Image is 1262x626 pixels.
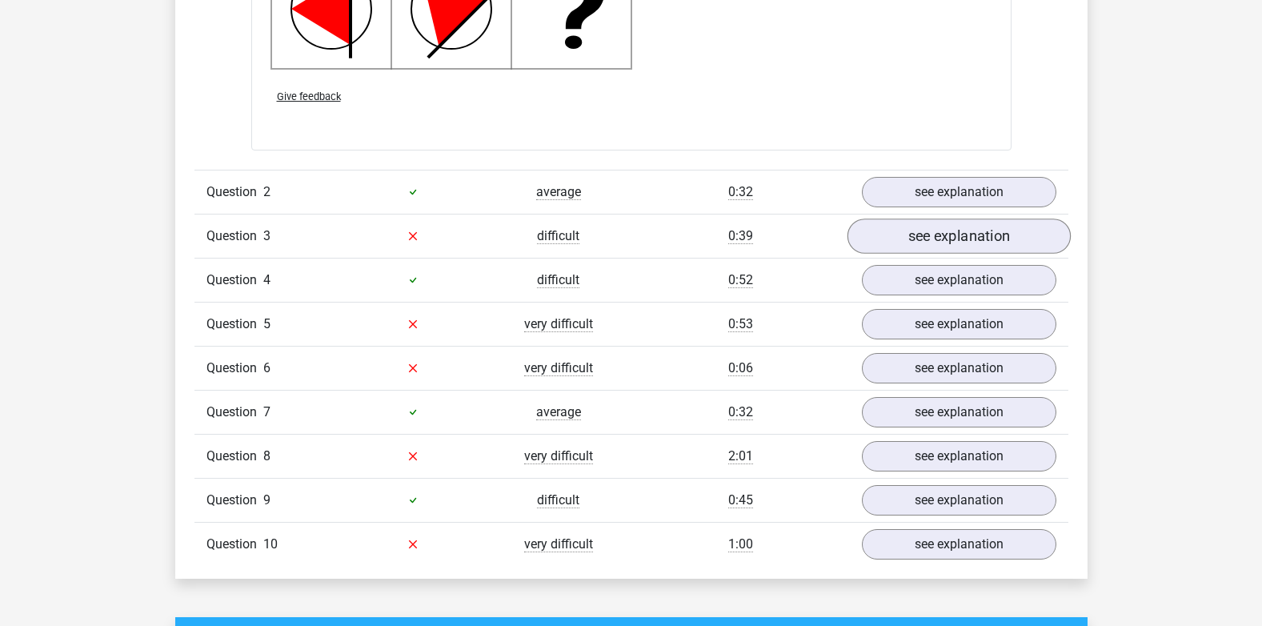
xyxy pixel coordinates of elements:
span: difficult [537,272,579,288]
span: Give feedback [277,90,341,102]
span: 0:06 [728,360,753,376]
span: very difficult [524,316,593,332]
span: 1:00 [728,536,753,552]
span: 3 [263,228,270,243]
span: Question [206,183,263,202]
span: Question [206,271,263,290]
span: difficult [537,492,579,508]
span: 0:53 [728,316,753,332]
span: very difficult [524,448,593,464]
a: see explanation [862,529,1056,560]
a: see explanation [862,265,1056,295]
span: 0:39 [728,228,753,244]
span: 0:32 [728,404,753,420]
span: 5 [263,316,270,331]
a: see explanation [862,441,1056,472]
span: Question [206,227,263,246]
span: 0:32 [728,184,753,200]
span: very difficult [524,536,593,552]
span: 0:45 [728,492,753,508]
span: average [536,404,581,420]
span: very difficult [524,360,593,376]
a: see explanation [847,219,1070,254]
span: Question [206,359,263,378]
span: average [536,184,581,200]
span: 4 [263,272,270,287]
span: Question [206,491,263,510]
a: see explanation [862,177,1056,207]
span: 6 [263,360,270,375]
a: see explanation [862,309,1056,339]
a: see explanation [862,397,1056,427]
span: 9 [263,492,270,508]
span: 10 [263,536,278,552]
span: difficult [537,228,579,244]
span: Question [206,447,263,466]
span: 8 [263,448,270,463]
span: Question [206,535,263,554]
span: 2:01 [728,448,753,464]
span: 2 [263,184,270,199]
span: 0:52 [728,272,753,288]
a: see explanation [862,485,1056,516]
span: Question [206,403,263,422]
span: Question [206,315,263,334]
a: see explanation [862,353,1056,383]
span: 7 [263,404,270,419]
